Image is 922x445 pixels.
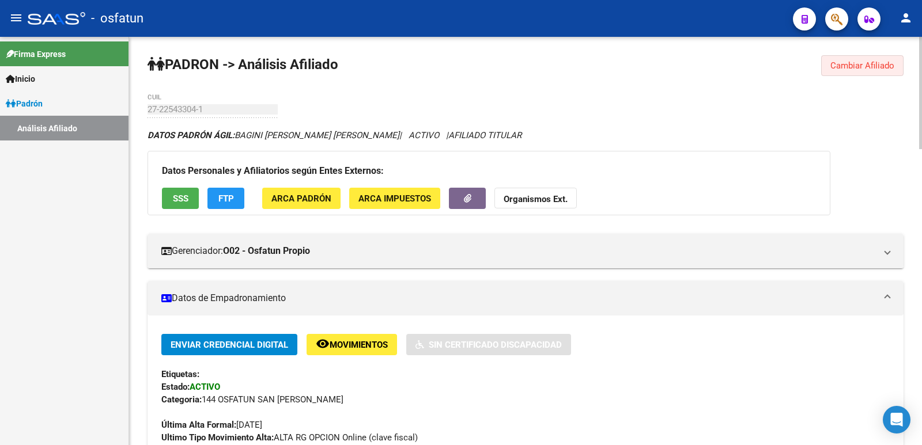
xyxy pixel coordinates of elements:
[448,130,522,140] span: AFILIADO TITULAR
[91,6,143,31] span: - osfatun
[171,340,288,350] span: Enviar Credencial Digital
[162,188,199,209] button: SSS
[330,340,388,350] span: Movimientos
[218,193,234,204] span: FTP
[6,48,66,60] span: Firma Express
[207,188,244,209] button: FTP
[148,281,904,315] mat-expansion-panel-header: Datos de Empadronamiento
[161,420,262,430] span: [DATE]
[429,340,562,350] span: Sin Certificado Discapacidad
[161,245,876,257] mat-panel-title: Gerenciador:
[161,334,297,355] button: Enviar Credencial Digital
[148,130,522,140] i: | ACTIVO |
[271,193,331,204] span: ARCA Padrón
[883,406,910,433] div: Open Intercom Messenger
[162,163,816,179] h3: Datos Personales y Afiliatorios según Entes Externos:
[316,337,330,351] mat-icon: remove_red_eye
[173,193,188,204] span: SSS
[494,188,577,209] button: Organismos Ext.
[899,11,913,25] mat-icon: person
[9,11,23,25] mat-icon: menu
[6,97,43,110] span: Padrón
[161,382,190,392] strong: Estado:
[148,130,235,140] strong: DATOS PADRÓN ÁGIL:
[504,194,568,204] strong: Organismos Ext.
[161,432,418,443] span: ALTA RG OPCION Online (clave fiscal)
[830,60,894,71] span: Cambiar Afiliado
[6,73,35,85] span: Inicio
[190,382,220,392] strong: ACTIVO
[358,193,431,204] span: ARCA Impuestos
[148,130,399,140] span: BAGINI [PERSON_NAME] [PERSON_NAME]
[161,420,236,430] strong: Última Alta Formal:
[821,55,904,76] button: Cambiar Afiliado
[223,245,310,257] strong: O02 - Osfatun Propio
[161,369,199,379] strong: Etiquetas:
[161,432,274,443] strong: Ultimo Tipo Movimiento Alta:
[307,334,397,355] button: Movimientos
[406,334,571,355] button: Sin Certificado Discapacidad
[148,56,338,73] strong: PADRON -> Análisis Afiliado
[262,188,341,209] button: ARCA Padrón
[161,394,202,405] strong: Categoria:
[161,393,890,406] div: 144 OSFATUN SAN [PERSON_NAME]
[148,234,904,268] mat-expansion-panel-header: Gerenciador:O02 - Osfatun Propio
[349,188,440,209] button: ARCA Impuestos
[161,292,876,305] mat-panel-title: Datos de Empadronamiento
